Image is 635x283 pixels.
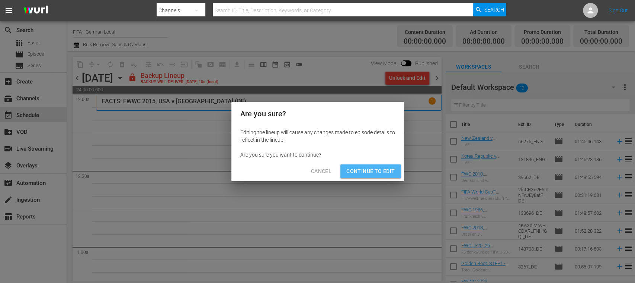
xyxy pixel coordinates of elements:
[240,151,395,158] div: Are you sure you want to continue?
[4,6,13,15] span: menu
[305,164,337,178] button: Cancel
[240,108,395,120] h2: Are you sure?
[346,167,395,176] span: Continue to Edit
[311,167,331,176] span: Cancel
[609,7,628,13] a: Sign Out
[18,2,54,19] img: ans4CAIJ8jUAAAAAAAAAAAAAAAAAAAAAAAAgQb4GAAAAAAAAAAAAAAAAAAAAAAAAJMjXAAAAAAAAAAAAAAAAAAAAAAAAgAT5G...
[240,129,395,144] div: Editing the lineup will cause any changes made to episode details to reflect in the lineup.
[340,164,401,178] button: Continue to Edit
[484,3,504,16] span: Search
